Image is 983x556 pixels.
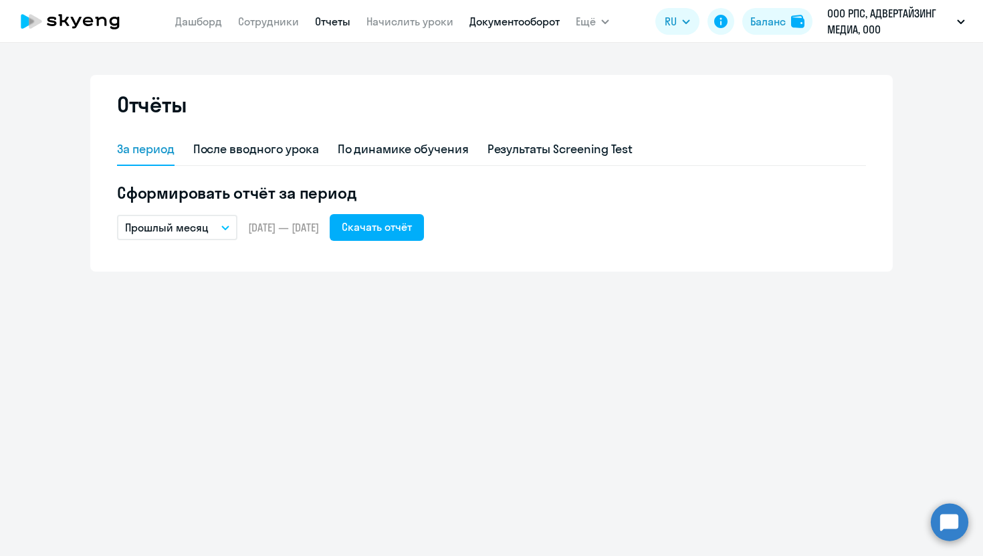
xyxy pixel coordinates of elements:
[193,141,319,158] div: После вводного урока
[655,8,699,35] button: RU
[125,219,209,236] p: Прошлый месяц
[487,141,633,158] div: Результаты Screening Test
[576,8,609,35] button: Ещё
[117,91,187,118] h2: Отчёты
[315,15,350,28] a: Отчеты
[576,13,596,29] span: Ещё
[117,141,175,158] div: За период
[750,13,786,29] div: Баланс
[175,15,222,28] a: Дашборд
[342,219,412,235] div: Скачать отчёт
[248,220,319,235] span: [DATE] — [DATE]
[821,5,972,37] button: ООО РПС, АДВЕРТАЙЗИНГ МЕДИА, ООО
[366,15,453,28] a: Начислить уроки
[791,15,804,28] img: balance
[117,182,866,203] h5: Сформировать отчёт за период
[330,214,424,241] button: Скачать отчёт
[827,5,952,37] p: ООО РПС, АДВЕРТАЙЗИНГ МЕДИА, ООО
[665,13,677,29] span: RU
[742,8,812,35] button: Балансbalance
[338,141,469,158] div: По динамике обучения
[469,15,560,28] a: Документооборот
[238,15,299,28] a: Сотрудники
[117,215,237,240] button: Прошлый месяц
